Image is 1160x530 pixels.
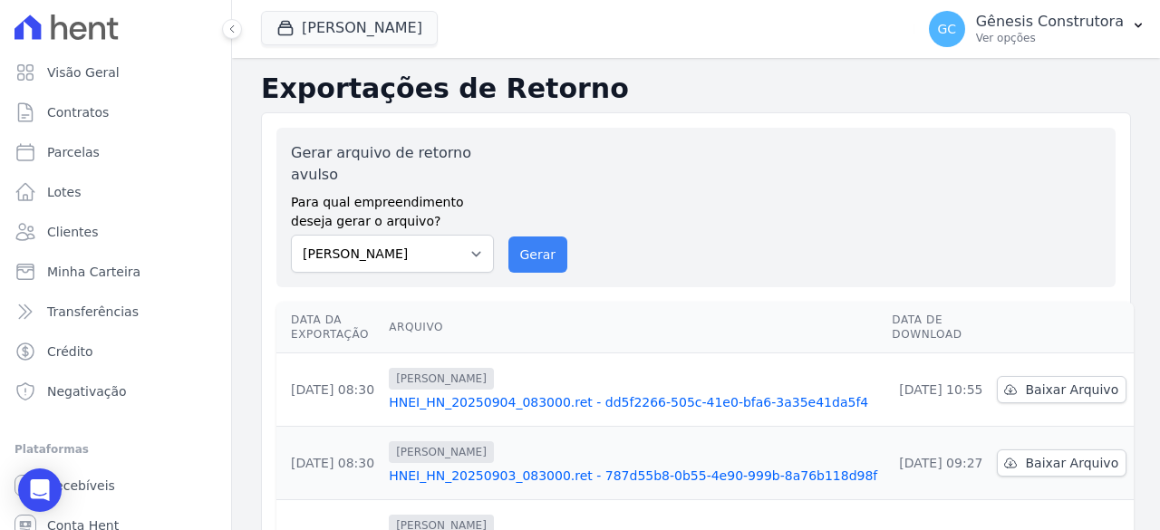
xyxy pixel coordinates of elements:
a: Clientes [7,214,224,250]
a: Parcelas [7,134,224,170]
a: Baixar Arquivo [997,376,1126,403]
p: Ver opções [976,31,1124,45]
th: Data de Download [884,302,990,353]
button: GC Gênesis Construtora Ver opções [914,4,1160,54]
a: Visão Geral [7,54,224,91]
p: Gênesis Construtora [976,13,1124,31]
td: [DATE] 08:30 [276,353,382,427]
a: Crédito [7,333,224,370]
td: [DATE] 09:27 [884,427,990,500]
span: [PERSON_NAME] [389,441,494,463]
a: Minha Carteira [7,254,224,290]
a: Lotes [7,174,224,210]
td: [DATE] 10:55 [884,353,990,427]
span: Visão Geral [47,63,120,82]
div: Plataformas [14,438,217,460]
span: GC [937,23,956,35]
label: Gerar arquivo de retorno avulso [291,142,494,186]
button: [PERSON_NAME] [261,11,438,45]
a: Baixar Arquivo [997,449,1126,477]
a: Recebíveis [7,467,224,504]
span: Negativação [47,382,127,400]
th: Arquivo [382,302,884,353]
a: Negativação [7,373,224,410]
span: Clientes [47,223,98,241]
span: Lotes [47,183,82,201]
span: Parcelas [47,143,100,161]
span: Baixar Arquivo [1025,454,1118,472]
button: Gerar [508,236,568,273]
h2: Exportações de Retorno [261,72,1131,105]
label: Para qual empreendimento deseja gerar o arquivo? [291,186,494,231]
span: Recebíveis [47,477,115,495]
span: Baixar Arquivo [1025,381,1118,399]
span: Transferências [47,303,139,321]
span: [PERSON_NAME] [389,368,494,390]
th: Data da Exportação [276,302,382,353]
a: HNEI_HN_20250904_083000.ret - dd5f2266-505c-41e0-bfa6-3a35e41da5f4 [389,393,877,411]
div: Open Intercom Messenger [18,468,62,512]
a: HNEI_HN_20250903_083000.ret - 787d55b8-0b55-4e90-999b-8a76b118d98f [389,467,877,485]
a: Transferências [7,294,224,330]
a: Contratos [7,94,224,130]
span: Minha Carteira [47,263,140,281]
span: Crédito [47,342,93,361]
td: [DATE] 08:30 [276,427,382,500]
span: Contratos [47,103,109,121]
